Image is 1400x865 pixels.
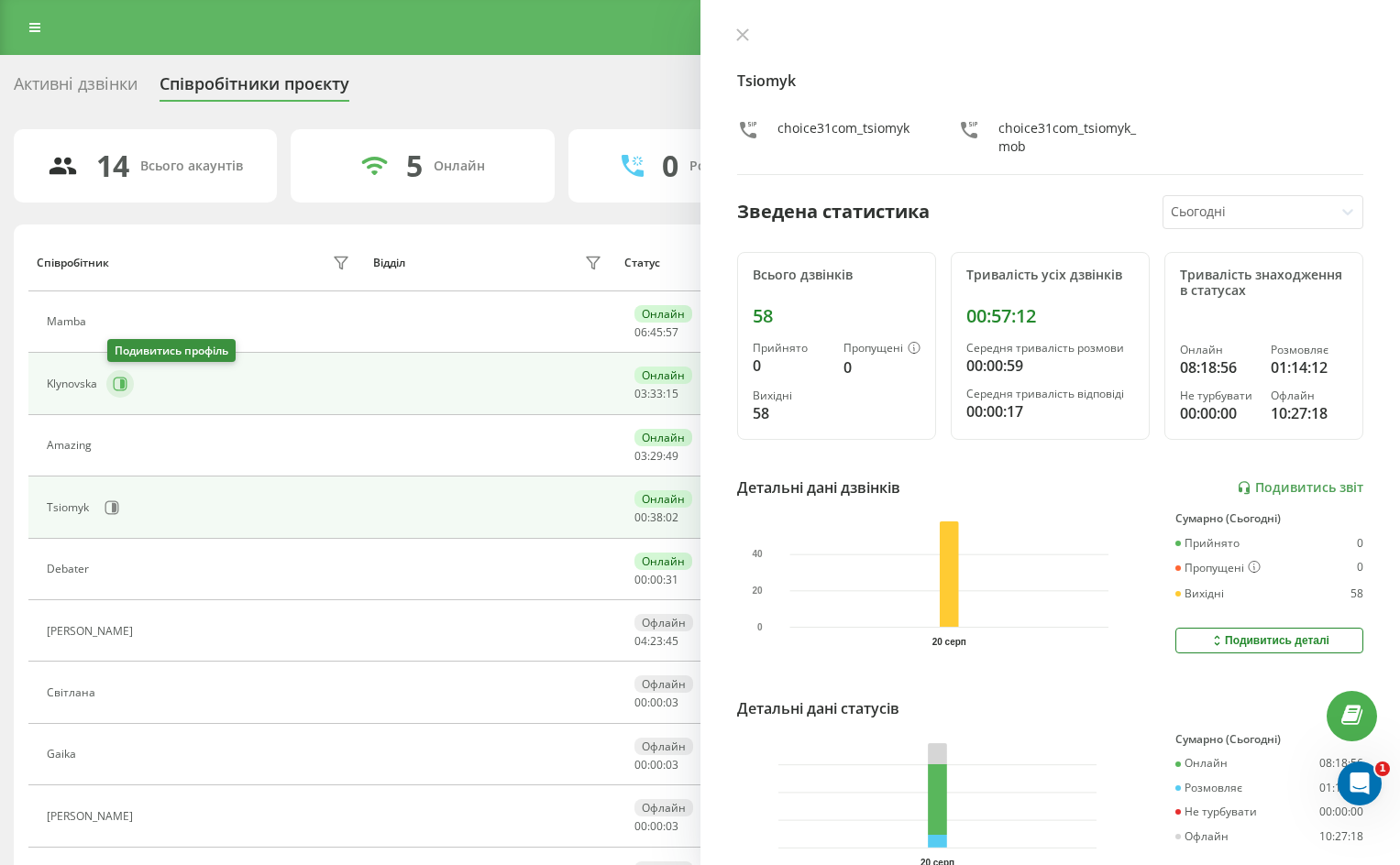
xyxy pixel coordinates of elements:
div: : : [634,759,678,772]
div: 00:00:00 [1180,402,1257,424]
span: 15 [666,386,678,401]
div: 01:14:12 [1319,782,1363,794]
span: 03 [666,757,678,772]
div: 58 [753,305,920,327]
div: 08:18:56 [1319,757,1363,770]
div: 00:00:17 [966,400,1134,422]
div: Прийнято [753,342,829,355]
div: : : [634,574,678,586]
div: Детальні дані статусів [737,697,899,719]
span: 33 [650,386,663,401]
div: Офлайн [634,614,693,631]
span: 04 [634,633,647,649]
div: 0 [662,148,678,183]
span: 29 [650,448,663,464]
div: Онлайн [634,553,692,570]
div: Тривалість усіх дзвінків [966,268,1134,283]
div: choice31com_tsiomyk [777,119,909,156]
div: Онлайн [634,367,692,384]
div: Klynovska [47,378,102,390]
div: 10:27:18 [1319,830,1363,843]
div: choice31com_tsiomyk_mob [998,119,1142,156]
div: Офлайн [634,675,693,693]
div: Не турбувати [1180,389,1257,402]
div: : : [634,326,678,339]
div: 58 [1350,587,1363,600]
span: 23 [650,633,663,649]
div: : : [634,635,678,648]
span: 00 [650,572,663,587]
div: Світлана [47,686,100,699]
div: [PERSON_NAME] [47,810,138,823]
div: Сумарно (Сьогодні) [1175,733,1363,746]
div: Подивитись деталі [1209,633,1329,648]
div: Розмовляє [1271,344,1348,356]
div: Не турбувати [1175,805,1257,818]
text: 40 [752,550,763,560]
text: 20 [752,586,763,596]
div: 10:27:18 [1271,402,1348,424]
div: Gaika [47,748,81,761]
span: 1 [1375,761,1390,776]
span: 00 [634,757,647,772]
span: 03 [634,448,647,464]
div: Статус [624,257,660,269]
div: 58 [753,402,829,424]
button: Подивитись деталі [1175,628,1363,653]
iframe: Intercom live chat [1338,761,1382,805]
div: 0 [1357,561,1363,575]
span: 02 [666,509,678,525]
span: 00 [634,818,647,834]
span: 38 [650,509,663,525]
div: Пропущені [843,342,920,356]
div: 14 [96,148,129,183]
div: Онлайн [1175,757,1228,770]
div: Відділ [373,257,405,269]
div: Онлайн [434,159,485,174]
div: 0 [753,355,829,377]
span: 00 [634,572,647,587]
div: : : [634,450,678,463]
div: Тривалість знаходження в статусах [1180,268,1348,299]
div: Співробітники проєкту [160,74,349,103]
span: 49 [666,448,678,464]
div: Вихідні [753,389,829,402]
div: Подивитись профіль [107,339,236,362]
div: Онлайн [634,305,692,323]
div: : : [634,696,678,709]
div: Пропущені [1175,561,1261,575]
div: Сумарно (Сьогодні) [1175,512,1363,525]
div: Розмовляє [1175,782,1242,794]
div: 0 [1357,537,1363,550]
a: Подивитись звіт [1237,480,1363,496]
div: Офлайн [1175,830,1229,843]
div: 08:18:56 [1180,356,1257,378]
span: 31 [666,572,678,587]
span: 00 [650,757,663,772]
div: Mamba [47,315,91,328]
div: Офлайн [634,738,693,755]
div: 00:00:00 [1319,805,1363,818]
div: Онлайн [634,429,692,446]
div: Офлайн [1271,389,1348,402]
span: 45 [666,633,678,649]
div: Розмовляють [689,159,778,174]
div: Прийнято [1175,537,1240,550]
div: 01:14:12 [1271,356,1348,378]
h4: Tsiomyk [737,70,1364,92]
div: Середня тривалість відповіді [966,388,1134,400]
div: Співробітник [37,257,109,269]
div: Всього акаунтів [140,159,243,174]
span: 06 [634,324,647,340]
div: Середня тривалість розмови [966,342,1134,355]
div: Debater [47,563,94,575]
span: 45 [650,324,663,340]
div: 00:00:59 [966,355,1134,377]
span: 00 [650,695,663,710]
span: 00 [650,818,663,834]
div: Tsiomyk [47,501,94,514]
span: 03 [666,818,678,834]
div: Зведена статистика [737,198,930,225]
div: Офлайн [634,799,693,816]
div: : : [634,511,678,524]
